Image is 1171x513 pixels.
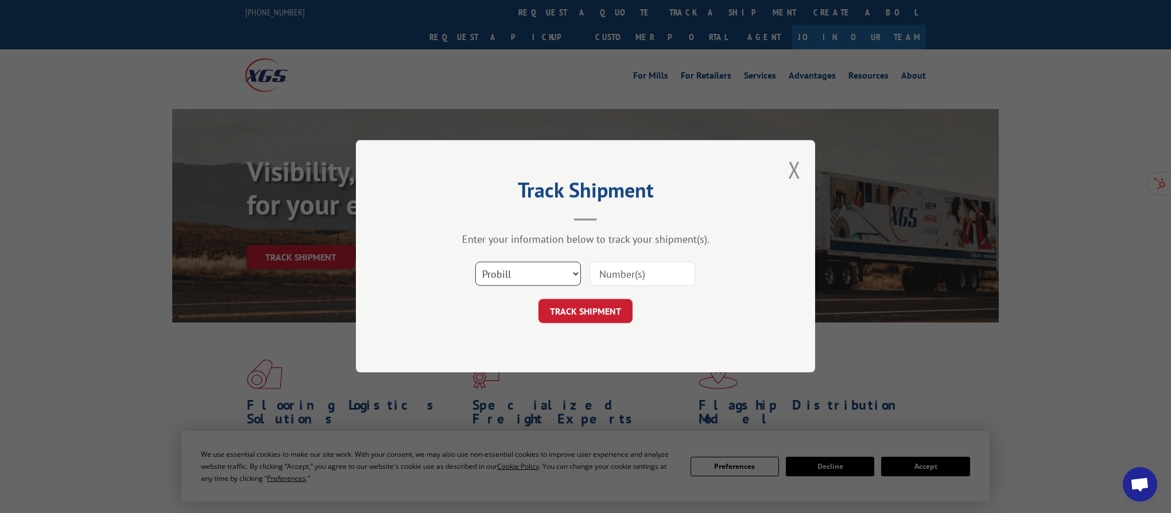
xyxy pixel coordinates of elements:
h2: Track Shipment [413,182,758,204]
input: Number(s) [590,262,695,286]
a: Open chat [1123,467,1157,502]
div: Enter your information below to track your shipment(s). [413,233,758,246]
button: TRACK SHIPMENT [538,300,633,324]
button: Close modal [788,154,801,185]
